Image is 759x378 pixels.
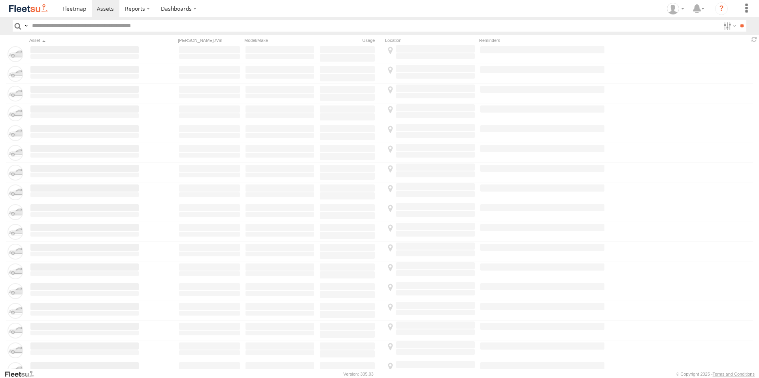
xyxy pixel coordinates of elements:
[385,38,476,43] div: Location
[750,36,759,43] span: Refresh
[29,38,140,43] div: Click to Sort
[244,38,315,43] div: Model/Make
[676,372,755,376] div: © Copyright 2025 -
[23,20,29,32] label: Search Query
[715,2,728,15] i: ?
[720,20,737,32] label: Search Filter Options
[319,38,382,43] div: Usage
[4,370,41,378] a: Visit our Website
[479,38,606,43] div: Reminders
[664,3,687,15] div: Wayne Betts
[713,372,755,376] a: Terms and Conditions
[178,38,241,43] div: [PERSON_NAME]./Vin
[8,3,49,14] img: fleetsu-logo-horizontal.svg
[344,372,374,376] div: Version: 305.03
